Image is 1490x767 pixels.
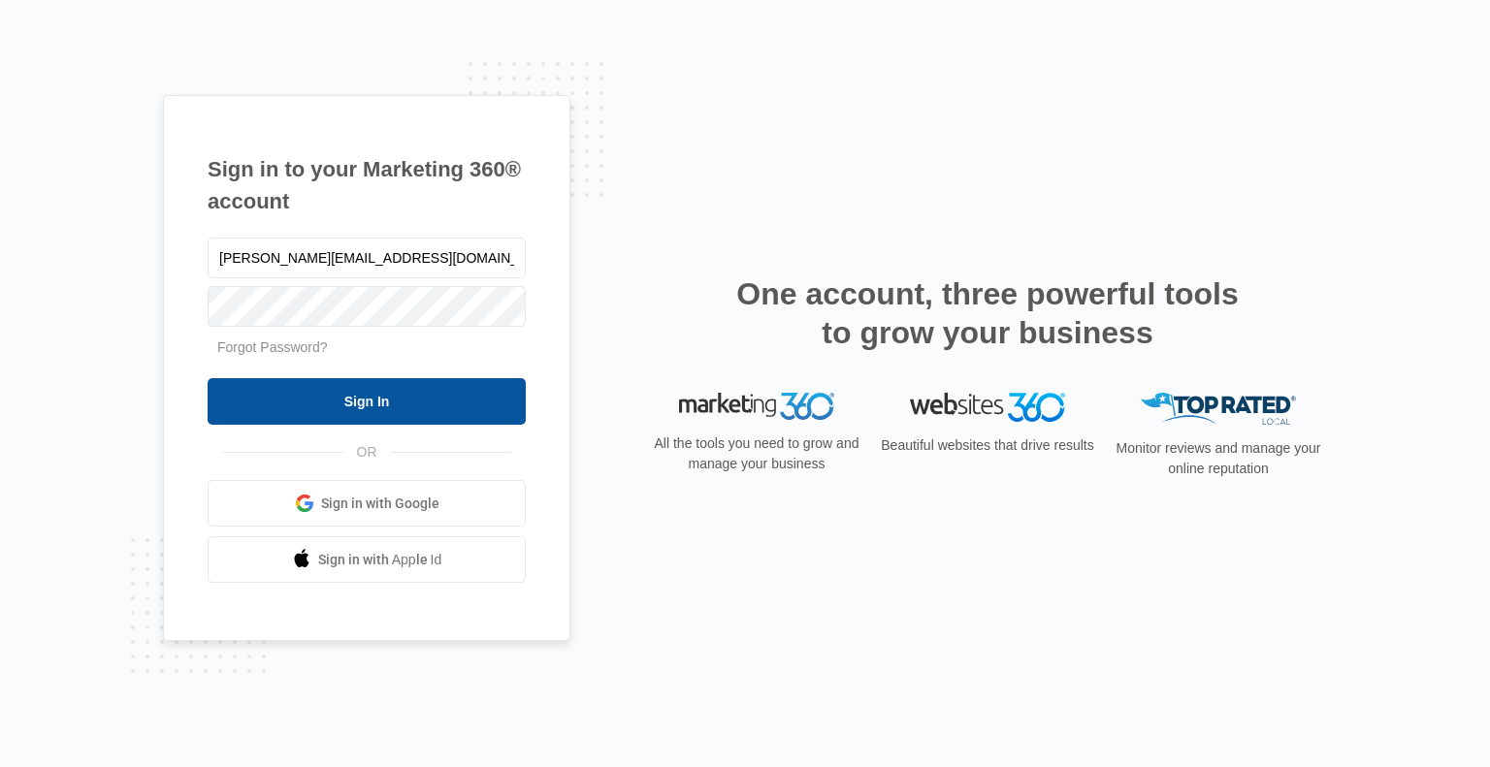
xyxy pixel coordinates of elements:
[1141,393,1296,425] img: Top Rated Local
[730,274,1245,352] h2: One account, three powerful tools to grow your business
[321,494,439,514] span: Sign in with Google
[217,339,328,355] a: Forgot Password?
[208,480,526,527] a: Sign in with Google
[679,393,834,420] img: Marketing 360
[208,536,526,583] a: Sign in with Apple Id
[879,435,1096,456] p: Beautiful websites that drive results
[318,550,442,570] span: Sign in with Apple Id
[648,433,865,474] p: All the tools you need to grow and manage your business
[910,393,1065,421] img: Websites 360
[208,378,526,425] input: Sign In
[208,238,526,278] input: Email
[1110,438,1327,479] p: Monitor reviews and manage your online reputation
[343,442,391,463] span: OR
[208,153,526,217] h1: Sign in to your Marketing 360® account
